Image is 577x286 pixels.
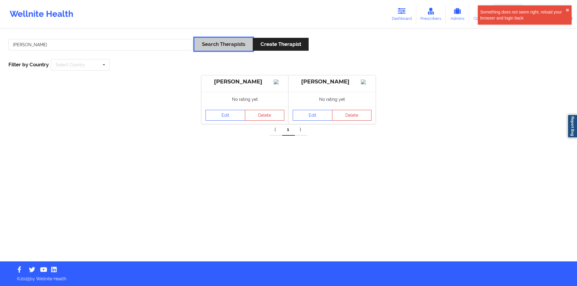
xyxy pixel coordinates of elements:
a: Next item [295,124,307,136]
div: [PERSON_NAME] [293,78,371,85]
button: Create Therapist [253,38,308,51]
button: Delete [245,110,285,121]
div: Pagination Navigation [270,124,307,136]
div: [PERSON_NAME] [206,78,284,85]
span: Filter by Country [8,62,49,68]
div: Select Country [56,63,85,67]
div: No rating yet [201,92,288,107]
button: Delete [332,110,372,121]
a: Prescribers [416,4,446,24]
div: Something does not seem right, reload your browser and login back [480,9,566,21]
a: Edit [206,110,245,121]
a: Previous item [270,124,282,136]
button: Search Therapists [194,38,253,51]
button: close [566,8,569,13]
div: No rating yet [288,92,376,107]
input: Search Keywords [8,39,192,50]
img: Image%2Fplaceholer-image.png [361,80,371,84]
p: © 2025 by Wellnite Health [13,272,564,282]
a: Admins [446,4,469,24]
a: 1 [282,124,295,136]
a: Edit [293,110,332,121]
img: Image%2Fplaceholer-image.png [274,80,284,84]
a: Report Bug [567,114,577,138]
a: Dashboard [387,4,416,24]
a: Coaches [469,4,494,24]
